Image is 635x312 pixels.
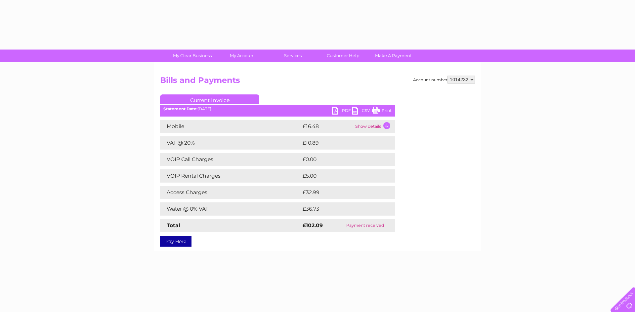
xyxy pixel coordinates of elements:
a: Print [372,107,392,116]
td: £16.48 [301,120,354,133]
td: Access Charges [160,186,301,199]
a: My Clear Business [165,50,220,62]
td: Mobile [160,120,301,133]
b: Statement Date: [163,106,197,111]
a: Current Invoice [160,94,259,104]
td: VOIP Call Charges [160,153,301,166]
td: £10.89 [301,136,381,150]
td: Payment received [335,219,395,232]
td: VOIP Rental Charges [160,169,301,183]
a: CSV [352,107,372,116]
td: Water @ 0% VAT [160,202,301,216]
strong: £102.09 [303,222,323,228]
td: £32.99 [301,186,382,199]
td: £36.73 [301,202,381,216]
strong: Total [167,222,180,228]
div: [DATE] [160,107,395,111]
a: Services [266,50,320,62]
a: PDF [332,107,352,116]
div: Account number [413,76,475,84]
td: VAT @ 20% [160,136,301,150]
td: Show details [354,120,395,133]
a: My Account [215,50,270,62]
a: Customer Help [316,50,370,62]
h2: Bills and Payments [160,76,475,88]
td: £5.00 [301,169,380,183]
a: Make A Payment [366,50,421,62]
a: Pay Here [160,236,191,247]
td: £0.00 [301,153,380,166]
